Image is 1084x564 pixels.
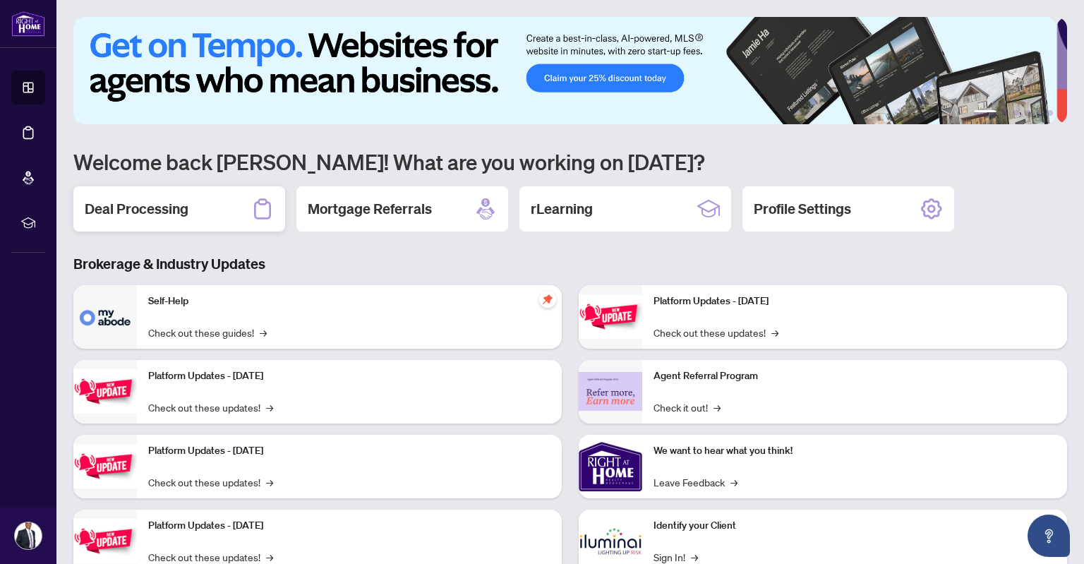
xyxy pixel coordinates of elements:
button: 5 [1036,110,1042,116]
p: Self-Help [148,294,550,309]
h2: Mortgage Referrals [308,199,432,219]
a: Check out these guides!→ [148,325,267,340]
p: Identify your Client [654,518,1056,534]
h2: Profile Settings [754,199,851,219]
p: Platform Updates - [DATE] [148,368,550,384]
span: → [266,400,273,415]
button: 6 [1047,110,1053,116]
a: Check out these updates!→ [148,474,273,490]
button: 1 [974,110,996,116]
img: logo [11,11,45,37]
p: Platform Updates - [DATE] [654,294,1056,309]
button: 2 [1002,110,1008,116]
img: Slide 0 [73,17,1056,124]
a: Check out these updates!→ [654,325,778,340]
h2: rLearning [531,199,593,219]
span: → [260,325,267,340]
h3: Brokerage & Industry Updates [73,254,1067,274]
h2: Deal Processing [85,199,188,219]
span: → [730,474,737,490]
button: 3 [1013,110,1019,116]
span: → [266,474,273,490]
button: Open asap [1028,515,1070,557]
h1: Welcome back [PERSON_NAME]! What are you working on [DATE]? [73,148,1067,175]
span: → [713,400,721,415]
p: Agent Referral Program [654,368,1056,384]
a: Leave Feedback→ [654,474,737,490]
a: Check it out!→ [654,400,721,415]
img: Profile Icon [15,522,42,549]
img: We want to hear what you think! [579,435,642,498]
img: Platform Updates - July 8, 2025 [73,519,137,563]
p: We want to hear what you think! [654,443,1056,459]
span: pushpin [539,291,556,308]
button: 4 [1025,110,1030,116]
img: Platform Updates - June 23, 2025 [579,294,642,339]
img: Self-Help [73,285,137,349]
p: Platform Updates - [DATE] [148,518,550,534]
img: Platform Updates - July 21, 2025 [73,444,137,488]
span: → [771,325,778,340]
img: Platform Updates - September 16, 2025 [73,369,137,414]
img: Agent Referral Program [579,372,642,411]
a: Check out these updates!→ [148,400,273,415]
p: Platform Updates - [DATE] [148,443,550,459]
